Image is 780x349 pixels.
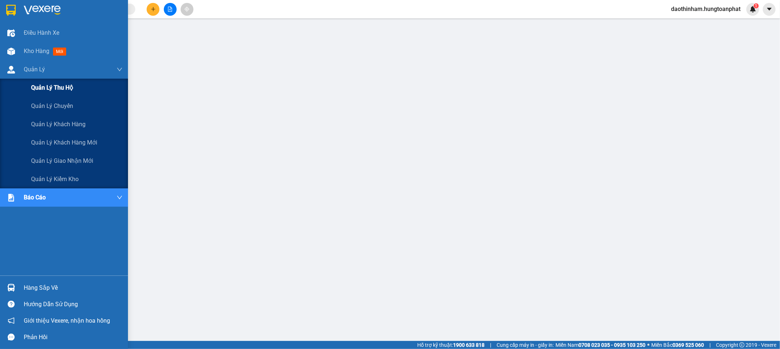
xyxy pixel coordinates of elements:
span: file-add [167,7,173,12]
span: question-circle [8,301,15,308]
span: down [117,67,123,72]
span: Kho hàng [24,48,49,55]
span: Quản lý kiểm kho [31,174,79,184]
div: Hàng sắp về [24,282,123,293]
strong: 0708 023 035 - 0935 103 250 [579,342,645,348]
img: logo-vxr [6,5,16,16]
span: Quản lý giao nhận mới [31,156,93,165]
span: mới [53,48,66,56]
span: message [8,334,15,341]
span: Quản lý thu hộ [31,83,73,92]
span: down [117,195,123,200]
span: caret-down [766,6,773,12]
span: Quản lý khách hàng [31,120,86,129]
span: Quản lý khách hàng mới [31,138,97,147]
span: | [490,341,491,349]
img: icon-new-feature [750,6,756,12]
span: Miền Nam [555,341,645,349]
strong: 0369 525 060 [672,342,704,348]
img: warehouse-icon [7,284,15,292]
span: Cung cấp máy in - giấy in: [497,341,554,349]
div: Phản hồi [24,332,123,343]
span: 1 [755,3,757,8]
span: Hỗ trợ kỹ thuật: [417,341,485,349]
sup: 1 [754,3,759,8]
span: plus [151,7,156,12]
span: Quản lý chuyến [31,101,73,110]
span: copyright [739,342,745,348]
span: notification [8,317,15,324]
span: Quản Lý [24,65,45,74]
button: file-add [164,3,177,16]
span: Giới thiệu Vexere, nhận hoa hồng [24,316,110,325]
span: daothinham.hungtoanphat [665,4,746,14]
button: caret-down [763,3,776,16]
span: ⚪️ [647,344,649,346]
img: solution-icon [7,194,15,202]
span: Điều hành xe [24,28,59,37]
img: warehouse-icon [7,29,15,37]
img: warehouse-icon [7,66,15,74]
div: Hướng dẫn sử dụng [24,299,123,310]
button: plus [147,3,159,16]
span: | [709,341,711,349]
span: aim [184,7,189,12]
span: Báo cáo [24,193,46,202]
button: aim [181,3,193,16]
span: Miền Bắc [651,341,704,349]
img: warehouse-icon [7,48,15,55]
strong: 1900 633 818 [453,342,485,348]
